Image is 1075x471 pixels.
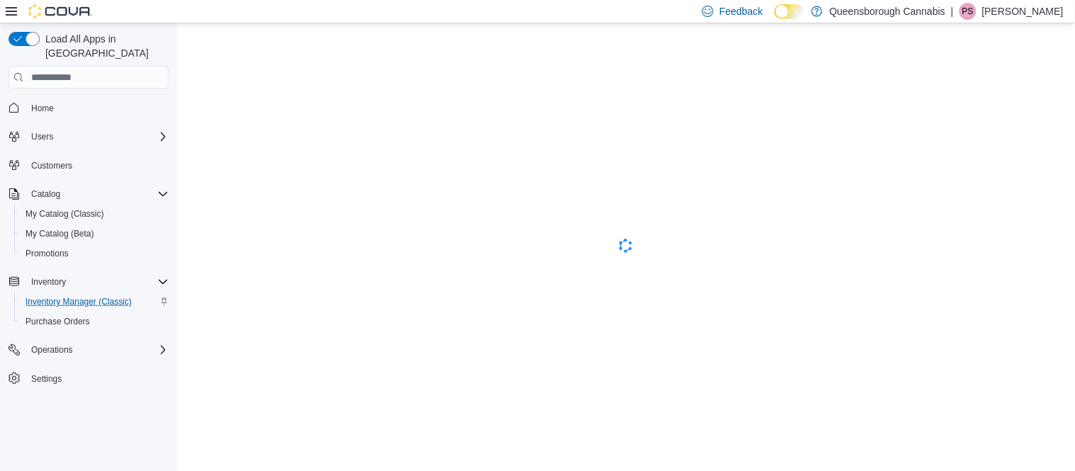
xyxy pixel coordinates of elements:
span: Home [31,103,54,114]
span: PS [962,3,974,20]
button: Customers [3,155,174,176]
button: Promotions [14,244,174,263]
button: Users [26,128,59,145]
button: Purchase Orders [14,312,174,331]
input: Dark Mode [775,4,804,19]
nav: Complex example [9,91,169,426]
button: My Catalog (Beta) [14,224,174,244]
span: Feedback [719,4,762,18]
a: Purchase Orders [20,313,96,330]
span: Inventory Manager (Classic) [20,293,169,310]
span: Inventory [26,273,169,290]
span: Inventory Manager (Classic) [26,296,132,307]
span: My Catalog (Beta) [26,228,94,239]
button: Users [3,127,174,147]
span: Purchase Orders [26,316,90,327]
span: My Catalog (Beta) [20,225,169,242]
a: Inventory Manager (Classic) [20,293,137,310]
span: Settings [31,373,62,385]
a: My Catalog (Classic) [20,205,110,222]
button: Operations [3,340,174,360]
span: Promotions [26,248,69,259]
span: Operations [31,344,73,356]
p: [PERSON_NAME] [982,3,1064,20]
p: | [951,3,954,20]
span: Settings [26,370,169,387]
span: Load All Apps in [GEOGRAPHIC_DATA] [40,32,169,60]
button: Catalog [26,186,66,203]
span: Promotions [20,245,169,262]
span: Purchase Orders [20,313,169,330]
p: Queensborough Cannabis [830,3,945,20]
span: Operations [26,341,169,358]
button: My Catalog (Classic) [14,204,174,224]
span: Catalog [26,186,169,203]
a: Promotions [20,245,74,262]
button: Home [3,97,174,118]
span: My Catalog (Classic) [20,205,169,222]
img: Cova [28,4,92,18]
button: Settings [3,368,174,389]
div: Preetam Sumra [959,3,976,20]
button: Inventory Manager (Classic) [14,292,174,312]
span: My Catalog (Classic) [26,208,104,220]
button: Catalog [3,184,174,204]
span: Inventory [31,276,66,288]
a: My Catalog (Beta) [20,225,100,242]
a: Settings [26,370,67,387]
a: Home [26,100,60,117]
a: Customers [26,157,78,174]
span: Home [26,98,169,116]
span: Customers [31,160,72,171]
span: Customers [26,157,169,174]
span: Users [26,128,169,145]
button: Inventory [3,272,174,292]
span: Catalog [31,188,60,200]
span: Dark Mode [775,19,775,20]
span: Users [31,131,53,142]
button: Operations [26,341,79,358]
button: Inventory [26,273,72,290]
